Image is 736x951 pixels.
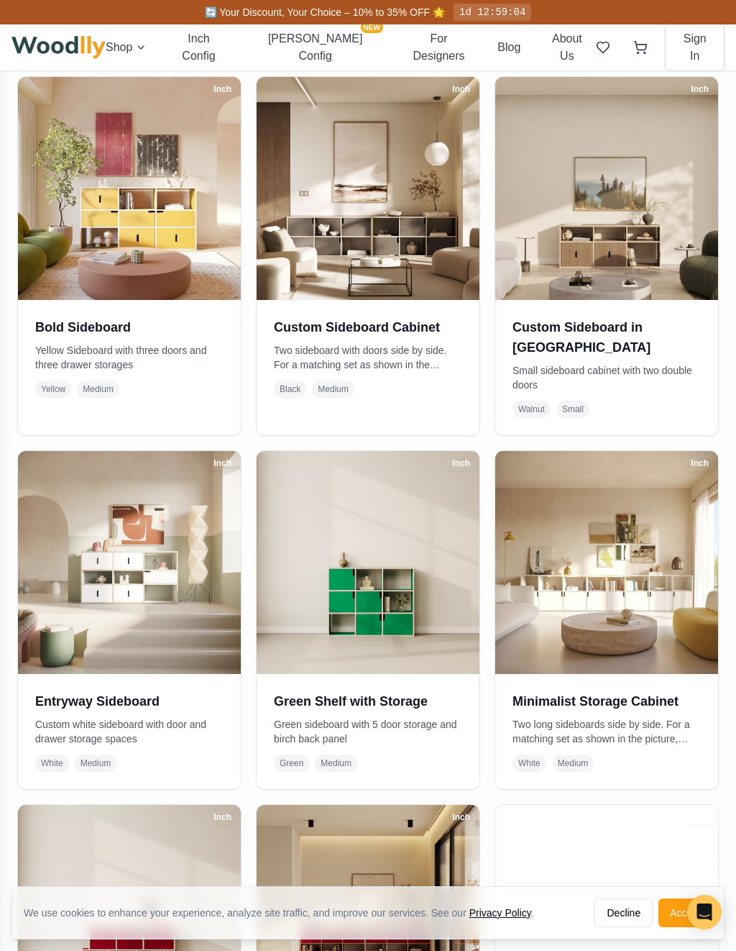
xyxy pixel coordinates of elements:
button: Blog [497,39,520,56]
div: Inch [207,455,238,471]
p: Yellow Sideboard with three doors and three drawer storages [35,343,224,372]
div: Inch [684,81,715,97]
a: Privacy Policy [469,907,531,919]
button: For Designers [403,30,474,65]
div: Inch [207,809,238,825]
span: Walnut [512,401,551,418]
span: Green [274,755,309,772]
div: Inch [446,455,477,471]
div: Inch [684,809,715,825]
span: Black [274,381,306,398]
span: Medium [315,755,357,772]
img: Green Shelf with Storage [257,451,479,674]
div: Inch [446,81,477,97]
img: Entryway Sideboard [18,451,241,674]
span: NEW [361,22,383,33]
p: Two long sideboards side by side. For a matching set as shown in the picture, purchase two units. [512,717,701,746]
button: [PERSON_NAME] ConfigNEW [251,30,380,65]
span: 🔄 Your Discount, Your Choice – 10% to 35% OFF 🌟 [205,6,445,18]
div: 1d 12:59:04 [454,4,531,21]
div: Inch [207,81,238,97]
span: Medium [552,755,594,772]
button: Sign In [665,24,724,71]
span: Medium [312,381,354,398]
button: Decline [594,898,653,927]
button: About Us [543,30,590,65]
div: Open Intercom Messenger [687,895,722,929]
h3: Custom Sideboard Cabinet [274,317,462,337]
p: Small sideboard cabinet with two double doors [512,363,701,392]
p: Custom white sideboard with door and drawer storage spaces [35,717,224,746]
h3: Bold Sideboard [35,317,224,337]
button: Shop [106,39,147,56]
span: Small [556,401,589,418]
img: Minimalist Storage Cabinet [495,451,718,674]
h3: Minimalist Storage Cabinet [512,691,701,711]
div: We use cookies to enhance your experience, analyze site traffic, and improve our services. See our . [24,906,546,920]
button: Inch Config [170,30,227,65]
img: Custom Sideboard Cabinet [257,77,479,300]
button: Accept [658,898,712,927]
span: White [35,755,69,772]
h3: Entryway Sideboard [35,691,224,711]
div: Inch [684,455,715,471]
p: Two sideboard with doors side by side. For a matching set as shown in the picture, design and pur... [274,343,462,372]
img: Woodlly [11,36,106,59]
h3: Custom Sideboard in [GEOGRAPHIC_DATA] [512,317,701,358]
span: Medium [77,381,119,398]
div: Inch [446,809,477,825]
span: Medium [75,755,117,772]
span: White [512,755,546,772]
img: Bold Sideboard [18,77,241,300]
h3: Green Shelf with Storage [274,691,462,711]
p: Green sideboard with 5 door storage and birch back panel [274,717,462,746]
span: Yellow [35,381,71,398]
img: Custom Sideboard in Walnut [495,77,718,300]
